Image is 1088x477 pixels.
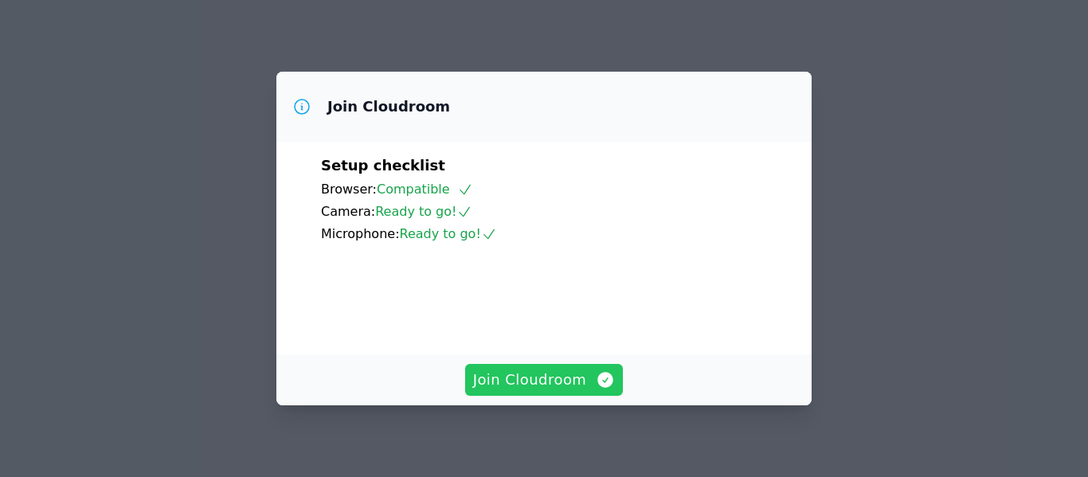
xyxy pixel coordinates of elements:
[321,182,377,197] span: Browser:
[321,226,400,241] span: Microphone:
[321,204,375,219] span: Camera:
[465,364,624,396] button: Join Cloudroom
[327,97,450,116] h3: Join Cloudroom
[400,226,497,241] span: Ready to go!
[377,182,473,197] span: Compatible
[473,369,616,391] span: Join Cloudroom
[375,204,472,219] span: Ready to go!
[321,157,445,174] span: Setup checklist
